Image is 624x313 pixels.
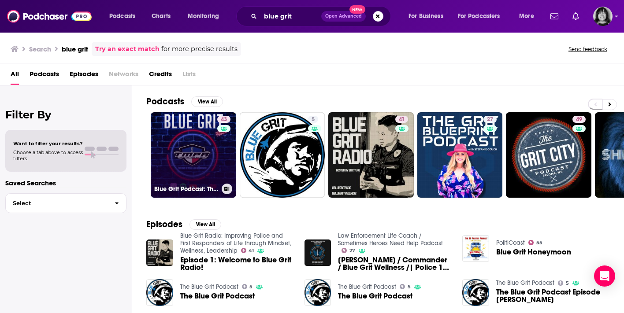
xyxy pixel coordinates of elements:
[338,256,452,271] a: Eric Tung / Commander / Blue Grit Wellness /| Police 1 Columnist / Podcast Host / Blue Grit Radio...
[325,14,362,18] span: Open Advanced
[180,232,291,254] a: Blue Grit Radio: Improving Police and First Responders of Life through Mindset, Wellness, Leadership
[496,288,610,303] a: The Blue Grit Podcast Episode Abby Schrodeder
[217,116,230,123] a: 43
[95,44,160,54] a: Try an exact match
[328,112,414,198] a: 41
[558,280,569,286] a: 5
[338,256,452,271] span: [PERSON_NAME] / Commander / Blue Grit Wellness /| Police 1 Columnist / Podcast Host / Blue Grit R...
[417,112,503,198] a: 27
[496,248,571,256] a: Blue Grit Honeymoon
[188,10,219,22] span: Monitoring
[400,284,411,289] a: 5
[462,279,489,306] img: The Blue Grit Podcast Episode Abby Schrodeder
[149,67,172,85] a: Credits
[180,283,238,291] a: The Blue Grit Podcast
[566,45,610,53] button: Send feedback
[5,179,126,187] p: Saved Searches
[240,112,325,198] a: 5
[594,265,615,287] div: Open Intercom Messenger
[260,9,321,23] input: Search podcasts, credits, & more...
[249,249,254,253] span: 41
[146,96,184,107] h2: Podcasts
[342,248,355,253] a: 27
[152,10,171,22] span: Charts
[70,67,98,85] a: Episodes
[13,149,83,162] span: Choose a tab above to access filters.
[5,193,126,213] button: Select
[154,185,218,193] h3: Blue Grit Podcast: The Voice of [US_STATE] Law Enforcement
[496,239,525,247] a: PolitiCoast
[7,8,92,25] img: Podchaser - Follow, Share and Rate Podcasts
[146,219,182,230] h2: Episodes
[62,45,88,53] h3: blue grit
[593,7,613,26] span: Logged in as parkdalepublicity1
[569,9,583,24] a: Show notifications dropdown
[513,9,545,23] button: open menu
[496,279,554,287] a: The Blue Grit Podcast
[305,239,331,266] img: Eric Tung / Commander / Blue Grit Wellness /| Police 1 Columnist / Podcast Host / Blue Grit Radio...
[312,115,315,124] span: 5
[408,285,411,289] span: 5
[221,115,227,124] span: 43
[593,7,613,26] button: Show profile menu
[146,279,173,306] img: The Blue Grit Podcast
[321,11,366,22] button: Open AdvancedNew
[182,9,230,23] button: open menu
[191,96,223,107] button: View All
[338,292,412,300] a: The Blue Grit Podcast
[547,9,562,24] a: Show notifications dropdown
[249,285,253,289] span: 5
[519,10,534,22] span: More
[593,7,613,26] img: User Profile
[349,249,355,253] span: 27
[189,219,221,230] button: View All
[409,10,443,22] span: For Business
[180,292,255,300] a: The Blue Grit Podcast
[146,239,173,266] img: Episode 1: Welcome to Blue Grit Radio!
[496,288,610,303] span: The Blue Grit Podcast Episode [PERSON_NAME]
[161,44,238,54] span: for more precise results
[11,67,19,85] a: All
[241,248,254,253] a: 41
[462,235,489,262] img: Blue Grit Honeymoon
[29,45,51,53] h3: Search
[245,6,399,26] div: Search podcasts, credits, & more...
[242,284,253,289] a: 5
[146,96,223,107] a: PodcastsView All
[395,116,408,123] a: 41
[349,5,365,14] span: New
[528,240,542,245] a: 55
[487,115,493,124] span: 27
[483,116,497,123] a: 27
[146,219,221,230] a: EpisodesView All
[506,112,591,198] a: 49
[182,67,196,85] span: Lists
[338,283,396,291] a: The Blue Grit Podcast
[30,67,59,85] a: Podcasts
[109,67,138,85] span: Networks
[452,9,513,23] button: open menu
[180,256,294,271] a: Episode 1: Welcome to Blue Grit Radio!
[151,112,236,198] a: 43Blue Grit Podcast: The Voice of [US_STATE] Law Enforcement
[13,140,83,147] span: Want to filter your results?
[338,232,443,247] a: Law Enforcement Life Coach / Sometimes Heroes Need Help Podcast
[572,116,586,123] a: 49
[402,9,454,23] button: open menu
[5,108,126,121] h2: Filter By
[458,10,500,22] span: For Podcasters
[103,9,147,23] button: open menu
[566,281,569,285] span: 5
[308,116,318,123] a: 5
